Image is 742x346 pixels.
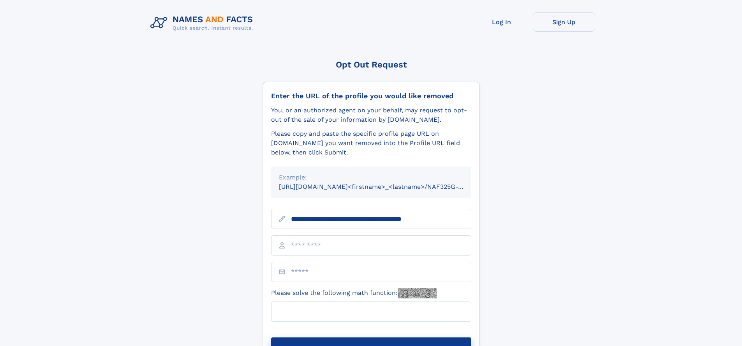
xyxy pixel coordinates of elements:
img: Logo Names and Facts [147,12,259,34]
div: Please copy and paste the specific profile page URL on [DOMAIN_NAME] you want removed into the Pr... [271,129,471,157]
div: Opt Out Request [263,60,479,69]
div: You, or an authorized agent on your behalf, may request to opt-out of the sale of your informatio... [271,106,471,124]
a: Log In [471,12,533,32]
div: Enter the URL of the profile you would like removed [271,92,471,100]
small: [URL][DOMAIN_NAME]<firstname>_<lastname>/NAF325G-xxxxxxxx [279,183,486,190]
div: Example: [279,173,464,182]
a: Sign Up [533,12,595,32]
label: Please solve the following math function: [271,288,437,298]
